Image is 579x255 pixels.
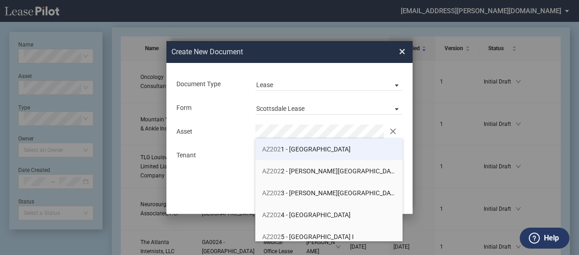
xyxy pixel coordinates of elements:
label: Help [544,232,559,244]
span: 4 - [GEOGRAPHIC_DATA] [262,211,351,219]
span: × [399,44,405,59]
span: AZ202 [262,146,281,153]
md-dialog: Create New ... [166,41,413,214]
div: Scottsdale Lease [256,105,305,112]
span: AZ202 [262,233,281,240]
div: Asset [171,127,250,136]
div: Document Type [171,80,250,89]
span: AZ202 [262,167,281,175]
div: Lease [256,81,273,88]
md-select: Lease Form: Scottsdale Lease [255,101,403,114]
li: AZ2024 - [GEOGRAPHIC_DATA] [255,204,403,226]
h2: Create New Document [171,47,367,57]
span: AZ202 [262,189,281,197]
span: 1 - [GEOGRAPHIC_DATA] [262,146,351,153]
div: Tenant [171,151,250,160]
span: 3 - [PERSON_NAME][GEOGRAPHIC_DATA] [262,189,399,197]
span: AZ202 [262,211,281,219]
li: AZ2023 - [PERSON_NAME][GEOGRAPHIC_DATA] [255,182,403,204]
span: 2 - [PERSON_NAME][GEOGRAPHIC_DATA] [262,167,399,175]
li: AZ2022 - [PERSON_NAME][GEOGRAPHIC_DATA] [255,160,403,182]
span: 5 - [GEOGRAPHIC_DATA] I [262,233,354,240]
md-select: Document Type: Lease [255,77,403,91]
li: AZ2021 - [GEOGRAPHIC_DATA] [255,138,403,160]
div: Form [171,104,250,113]
li: AZ2025 - [GEOGRAPHIC_DATA] I [255,226,403,248]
